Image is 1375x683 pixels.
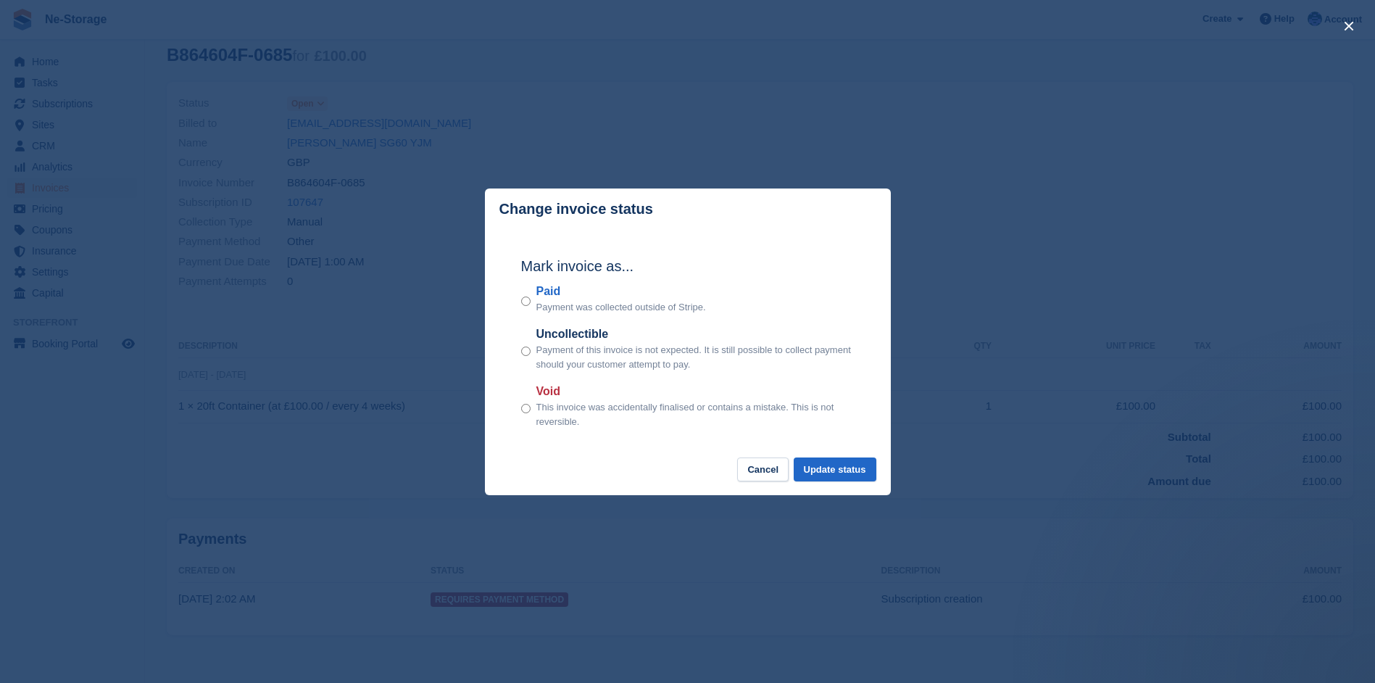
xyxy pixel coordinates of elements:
p: This invoice was accidentally finalised or contains a mistake. This is not reversible. [536,400,855,429]
button: Update status [794,458,876,481]
p: Change invoice status [499,201,653,218]
button: Cancel [737,458,789,481]
p: Payment of this invoice is not expected. It is still possible to collect payment should your cust... [536,343,855,371]
p: Payment was collected outside of Stripe. [536,300,706,315]
label: Void [536,383,855,400]
button: close [1337,15,1361,38]
label: Uncollectible [536,326,855,343]
h2: Mark invoice as... [521,255,855,277]
label: Paid [536,283,706,300]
